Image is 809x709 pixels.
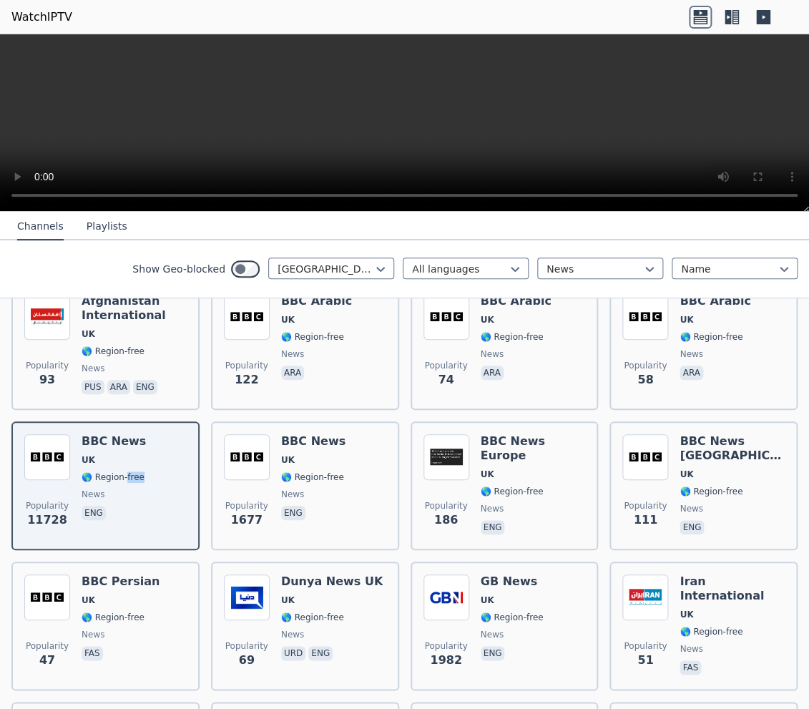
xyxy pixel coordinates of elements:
span: Popularity [424,640,467,652]
p: eng [308,646,333,660]
span: news [281,348,304,360]
span: 🌎 Region-free [481,486,544,497]
span: Popularity [26,500,69,512]
img: Dunya News UK [224,574,270,620]
h6: BBC Arabic [281,294,352,308]
span: UK [481,595,494,606]
span: 74 [438,371,453,388]
span: Popularity [225,500,268,512]
span: 186 [434,512,458,529]
h6: BBC News [GEOGRAPHIC_DATA] [680,434,785,463]
h6: GB News [481,574,544,589]
span: UK [281,595,295,606]
span: 🌎 Region-free [281,612,344,623]
img: Iran International [622,574,668,620]
span: Popularity [26,640,69,652]
button: Channels [17,213,64,240]
span: news [82,489,104,500]
p: ara [481,366,504,380]
span: 122 [235,371,258,388]
span: news [82,629,104,640]
span: news [680,348,702,360]
span: 🌎 Region-free [82,346,144,357]
p: ara [107,380,130,394]
span: Popularity [225,640,268,652]
span: news [481,348,504,360]
p: eng [481,520,505,534]
span: news [481,629,504,640]
span: 🌎 Region-free [281,331,344,343]
p: pus [82,380,104,394]
p: fas [680,660,701,675]
span: 🌎 Region-free [680,331,742,343]
p: eng [82,506,106,520]
h6: BBC News [82,434,146,449]
img: BBC News [224,434,270,480]
a: WatchIPTV [11,9,72,26]
span: UK [82,595,95,606]
img: Afghanistan International [24,294,70,340]
img: BBC Arabic [224,294,270,340]
label: Show Geo-blocked [132,262,225,276]
span: 🌎 Region-free [82,471,144,483]
span: news [281,489,304,500]
span: 47 [39,652,55,669]
span: 11728 [27,512,67,529]
p: ara [680,366,702,380]
span: 51 [637,652,653,669]
span: UK [680,609,693,620]
p: fas [82,646,103,660]
span: Popularity [424,360,467,371]
img: GB News [423,574,469,620]
h6: Afghanistan International [82,294,187,323]
span: Popularity [225,360,268,371]
span: 69 [239,652,255,669]
span: UK [481,314,494,326]
span: news [82,363,104,374]
span: 🌎 Region-free [82,612,144,623]
span: news [481,503,504,514]
span: Popularity [624,500,667,512]
span: UK [680,314,693,326]
span: 111 [634,512,657,529]
span: Popularity [26,360,69,371]
span: UK [82,328,95,340]
span: news [680,503,702,514]
span: Popularity [424,500,467,512]
h6: BBC News Europe [481,434,586,463]
button: Playlists [87,213,127,240]
p: eng [680,520,704,534]
span: UK [680,469,693,480]
p: eng [133,380,157,394]
h6: BBC Arabic [680,294,750,308]
h6: Iran International [680,574,785,603]
span: news [680,643,702,655]
span: 58 [637,371,653,388]
img: BBC Arabic [423,294,469,340]
h6: Dunya News UK [281,574,383,589]
img: BBC News [24,434,70,480]
span: 93 [39,371,55,388]
span: UK [281,314,295,326]
img: BBC Persian [24,574,70,620]
img: BBC News North America [622,434,668,480]
span: UK [281,454,295,466]
span: 🌎 Region-free [481,612,544,623]
span: 1982 [430,652,462,669]
p: eng [481,646,505,660]
span: Popularity [624,640,667,652]
p: ara [281,366,304,380]
span: news [281,629,304,640]
span: 🌎 Region-free [481,331,544,343]
img: BBC Arabic [622,294,668,340]
span: 1677 [230,512,263,529]
span: UK [82,454,95,466]
span: UK [481,469,494,480]
h6: BBC Persian [82,574,160,589]
p: eng [281,506,305,520]
span: 🌎 Region-free [281,471,344,483]
span: 🌎 Region-free [680,626,742,637]
span: 🌎 Region-free [680,486,742,497]
img: BBC News Europe [423,434,469,480]
p: urd [281,646,305,660]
